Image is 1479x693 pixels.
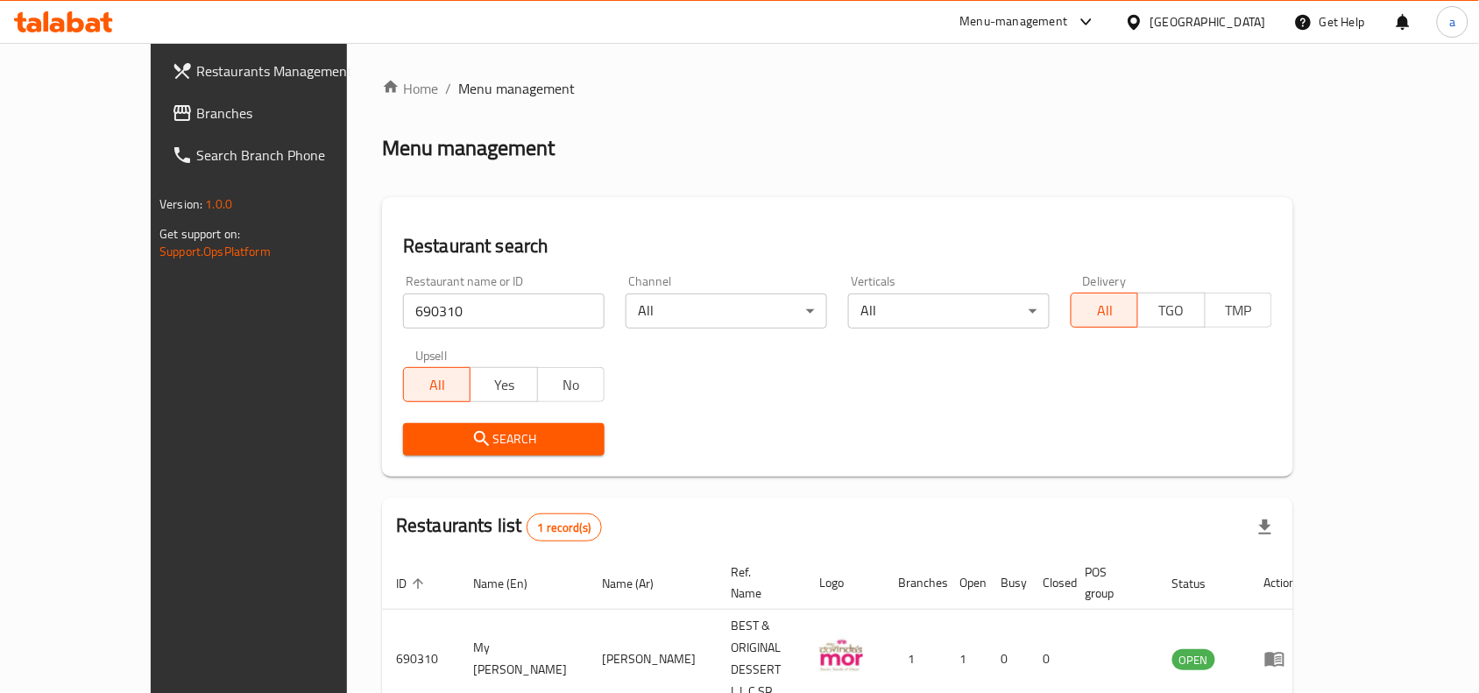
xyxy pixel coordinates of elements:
[396,513,602,541] h2: Restaurants list
[196,145,384,166] span: Search Branch Phone
[1213,298,1265,323] span: TMP
[403,367,471,402] button: All
[945,556,987,610] th: Open
[382,134,555,162] h2: Menu management
[445,78,451,99] li: /
[159,223,240,245] span: Get support on:
[545,372,598,398] span: No
[473,573,550,594] span: Name (En)
[158,92,398,134] a: Branches
[458,78,575,99] span: Menu management
[960,11,1068,32] div: Menu-management
[403,423,605,456] button: Search
[396,573,429,594] span: ID
[1205,293,1272,328] button: TMP
[411,372,464,398] span: All
[602,573,676,594] span: Name (Ar)
[382,78,1293,99] nav: breadcrumb
[1172,649,1215,670] div: OPEN
[1071,293,1138,328] button: All
[1172,650,1215,670] span: OPEN
[987,556,1030,610] th: Busy
[805,556,884,610] th: Logo
[159,193,202,216] span: Version:
[196,60,384,81] span: Restaurants Management
[1086,562,1137,604] span: POS group
[158,134,398,176] a: Search Branch Phone
[382,78,438,99] a: Home
[159,240,271,263] a: Support.OpsPlatform
[527,513,603,541] div: Total records count
[1244,506,1286,548] div: Export file
[527,520,602,536] span: 1 record(s)
[415,350,448,362] label: Upsell
[819,633,863,677] img: My Govindas Mor
[196,103,384,124] span: Branches
[1137,293,1205,328] button: TGO
[1083,275,1127,287] label: Delivery
[417,428,591,450] span: Search
[1172,573,1229,594] span: Status
[478,372,530,398] span: Yes
[537,367,605,402] button: No
[158,50,398,92] a: Restaurants Management
[731,562,784,604] span: Ref. Name
[470,367,537,402] button: Yes
[848,293,1050,329] div: All
[205,193,232,216] span: 1.0.0
[1030,556,1072,610] th: Closed
[1264,648,1297,669] div: Menu
[1079,298,1131,323] span: All
[1250,556,1311,610] th: Action
[1145,298,1198,323] span: TGO
[403,233,1272,259] h2: Restaurant search
[1449,12,1455,32] span: a
[884,556,945,610] th: Branches
[1150,12,1266,32] div: [GEOGRAPHIC_DATA]
[403,293,605,329] input: Search for restaurant name or ID..
[626,293,827,329] div: All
